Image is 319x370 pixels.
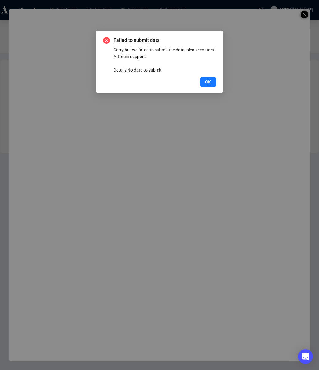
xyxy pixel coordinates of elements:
span: Failed to submit data [114,37,216,44]
div: Open Intercom Messenger [298,349,313,364]
span: Details: No data to submit [114,68,162,72]
span: Sorry but we failed to submit the data, please contact Artbrain support. [114,47,214,59]
span: close-circle [103,37,110,44]
button: OK [200,77,216,87]
span: OK [205,79,211,85]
